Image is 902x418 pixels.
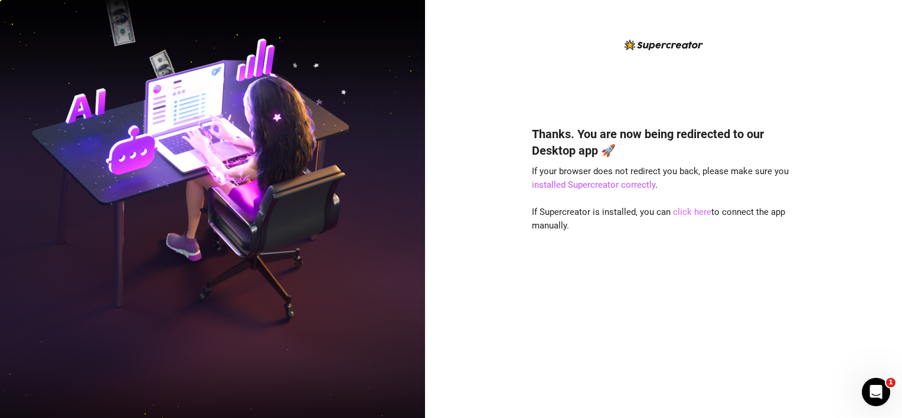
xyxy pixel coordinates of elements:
[532,179,655,190] a: installed Supercreator correctly
[862,378,890,406] iframe: Intercom live chat
[625,40,703,50] img: logo-BBDzfeDw.svg
[886,378,896,387] span: 1
[532,126,795,159] h4: Thanks. You are now being redirected to our Desktop app 🚀
[532,166,789,191] span: If your browser does not redirect you back, please make sure you .
[673,207,711,217] a: click here
[532,207,785,231] span: If Supercreator is installed, you can to connect the app manually.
